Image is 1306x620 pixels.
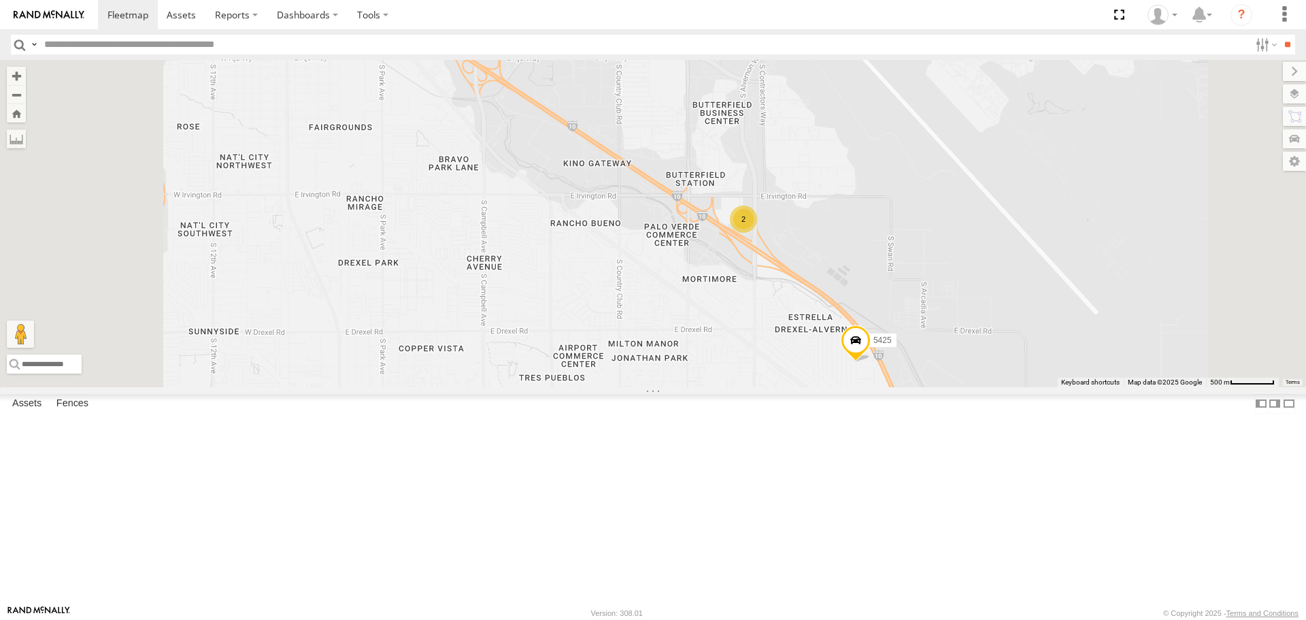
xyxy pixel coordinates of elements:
label: Dock Summary Table to the Right [1268,394,1282,414]
button: Zoom out [7,85,26,104]
div: Edward Espinoza [1143,5,1182,25]
label: Assets [5,395,48,414]
span: Map data ©2025 Google [1128,378,1202,386]
a: Terms and Conditions [1226,609,1299,617]
label: Search Query [29,35,39,54]
label: Dock Summary Table to the Left [1254,394,1268,414]
button: Drag Pegman onto the map to open Street View [7,321,34,348]
label: Hide Summary Table [1282,394,1296,414]
i: ? [1230,4,1252,26]
a: Visit our Website [7,606,70,620]
a: Terms (opens in new tab) [1286,379,1300,385]
div: 2 [730,206,757,233]
img: rand-logo.svg [14,10,84,20]
div: Version: 308.01 [591,609,643,617]
label: Search Filter Options [1250,35,1279,54]
button: Keyboard shortcuts [1061,378,1120,387]
label: Measure [7,129,26,148]
label: Fences [50,395,95,414]
button: Map Scale: 500 m per 62 pixels [1206,378,1279,387]
span: 500 m [1210,378,1230,386]
span: 5425 [873,336,892,345]
button: Zoom in [7,67,26,85]
button: Zoom Home [7,104,26,123]
div: © Copyright 2025 - [1163,609,1299,617]
label: Map Settings [1283,152,1306,171]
